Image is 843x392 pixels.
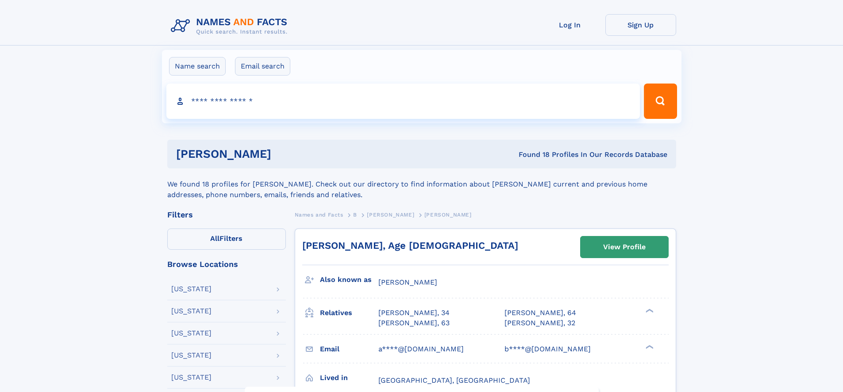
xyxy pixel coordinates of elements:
[171,285,212,293] div: [US_STATE]
[378,278,437,286] span: [PERSON_NAME]
[504,318,575,328] a: [PERSON_NAME], 32
[171,308,212,315] div: [US_STATE]
[167,260,286,268] div: Browse Locations
[535,14,605,36] a: Log In
[643,308,654,314] div: ❯
[167,211,286,219] div: Filters
[320,272,378,287] h3: Also known as
[603,237,646,257] div: View Profile
[504,308,576,318] a: [PERSON_NAME], 64
[581,236,668,258] a: View Profile
[395,150,667,160] div: Found 18 Profiles In Our Records Database
[367,212,414,218] span: [PERSON_NAME]
[643,344,654,350] div: ❯
[378,376,530,384] span: [GEOGRAPHIC_DATA], [GEOGRAPHIC_DATA]
[171,330,212,337] div: [US_STATE]
[169,57,226,76] label: Name search
[167,228,286,250] label: Filters
[171,352,212,359] div: [US_STATE]
[171,374,212,381] div: [US_STATE]
[367,209,414,220] a: [PERSON_NAME]
[302,240,518,251] a: [PERSON_NAME], Age [DEMOGRAPHIC_DATA]
[167,14,295,38] img: Logo Names and Facts
[353,209,357,220] a: B
[378,318,450,328] a: [PERSON_NAME], 63
[167,168,676,200] div: We found 18 profiles for [PERSON_NAME]. Check out our directory to find information about [PERSON...
[176,148,395,160] h1: [PERSON_NAME]
[295,209,343,220] a: Names and Facts
[166,84,640,119] input: search input
[320,342,378,357] h3: Email
[353,212,357,218] span: B
[378,308,450,318] a: [PERSON_NAME], 34
[605,14,676,36] a: Sign Up
[235,57,290,76] label: Email search
[210,234,219,243] span: All
[320,370,378,385] h3: Lived in
[320,305,378,320] h3: Relatives
[424,212,472,218] span: [PERSON_NAME]
[644,84,677,119] button: Search Button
